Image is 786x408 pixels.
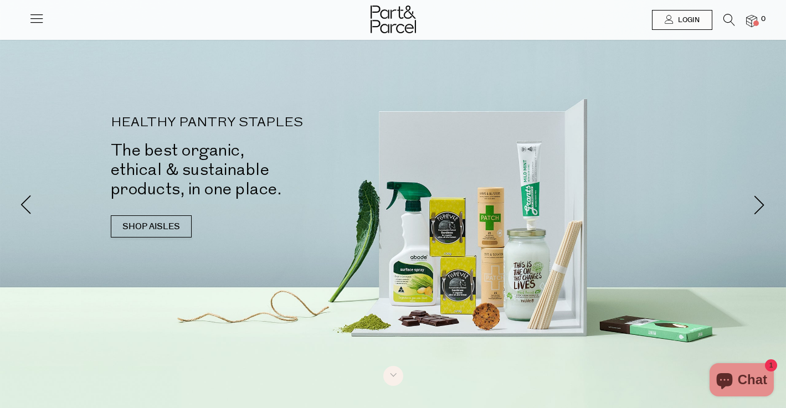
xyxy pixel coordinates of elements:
[111,141,410,199] h2: The best organic, ethical & sustainable products, in one place.
[758,14,768,24] span: 0
[652,10,712,30] a: Login
[371,6,416,33] img: Part&Parcel
[675,16,700,25] span: Login
[706,363,777,399] inbox-online-store-chat: Shopify online store chat
[746,15,757,27] a: 0
[111,215,192,237] a: SHOP AISLES
[111,116,410,130] p: HEALTHY PANTRY STAPLES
